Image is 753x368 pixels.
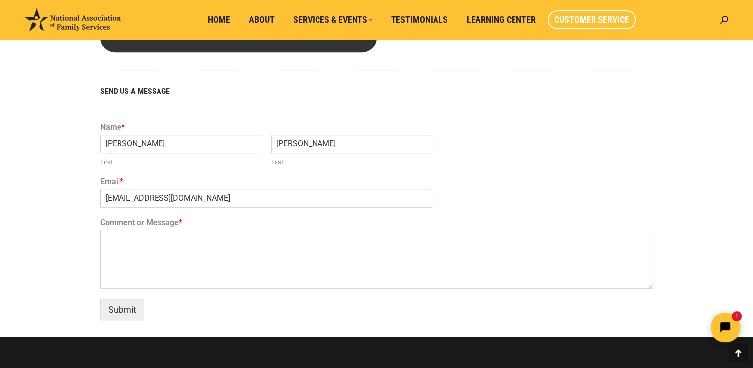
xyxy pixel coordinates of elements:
[579,304,749,351] iframe: Tidio Chat
[548,10,636,29] a: Customer Service
[208,14,230,25] span: Home
[271,158,432,167] label: Last
[384,10,455,29] a: Testimonials
[100,177,653,187] label: Email
[467,14,536,25] span: Learning Center
[293,14,372,25] span: Services & Events
[25,8,121,31] img: National Association of Family Services
[100,158,261,167] label: First
[100,88,653,95] h5: SEND US A MESSAGE
[100,218,653,228] label: Comment or Message
[555,14,629,25] span: Customer Service
[249,14,275,25] span: About
[391,14,448,25] span: Testimonials
[460,10,543,29] a: Learning Center
[100,299,144,320] button: Submit
[201,10,237,29] a: Home
[242,10,281,29] a: About
[100,122,653,133] label: Name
